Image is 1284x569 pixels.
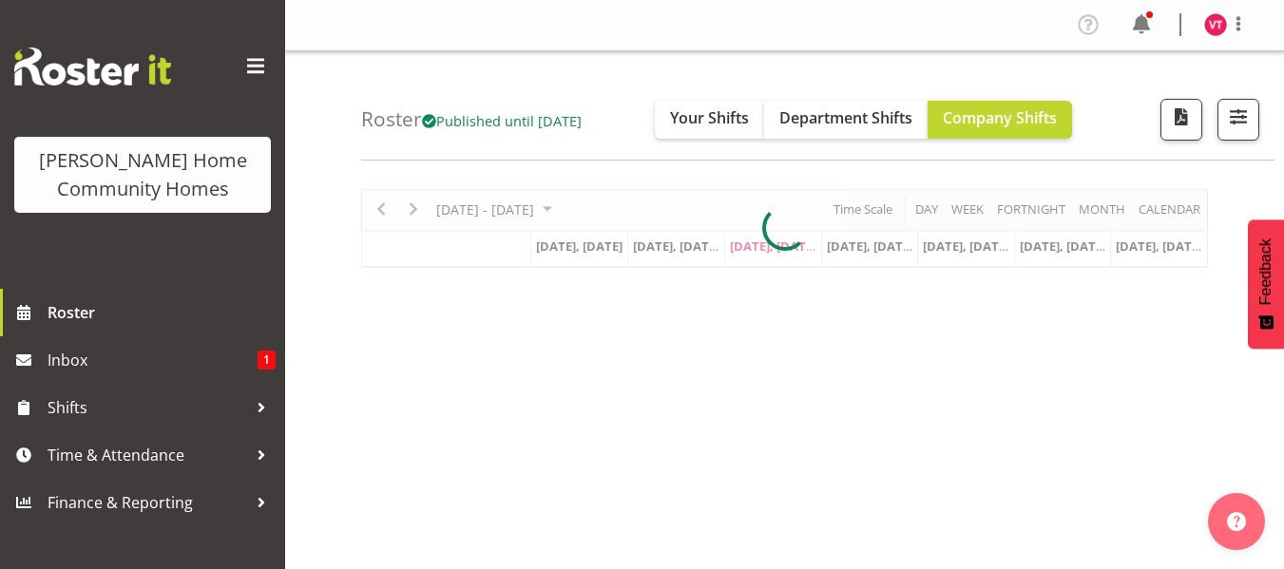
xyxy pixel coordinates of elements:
[779,107,912,128] span: Department Shifts
[48,346,258,374] span: Inbox
[1217,99,1259,141] button: Filter Shifts
[33,146,252,203] div: [PERSON_NAME] Home Community Homes
[1227,512,1246,531] img: help-xxl-2.png
[48,488,247,517] span: Finance & Reporting
[48,441,247,469] span: Time & Attendance
[258,351,276,370] span: 1
[48,393,247,422] span: Shifts
[1160,99,1202,141] button: Download a PDF of the roster according to the set date range.
[1257,238,1274,305] span: Feedback
[1248,219,1284,349] button: Feedback - Show survey
[943,107,1057,128] span: Company Shifts
[655,101,764,139] button: Your Shifts
[361,108,582,130] h4: Roster
[422,111,582,130] span: Published until [DATE]
[48,298,276,327] span: Roster
[928,101,1072,139] button: Company Shifts
[764,101,928,139] button: Department Shifts
[670,107,749,128] span: Your Shifts
[1204,13,1227,36] img: vanessa-thornley8527.jpg
[14,47,171,85] img: Rosterit website logo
